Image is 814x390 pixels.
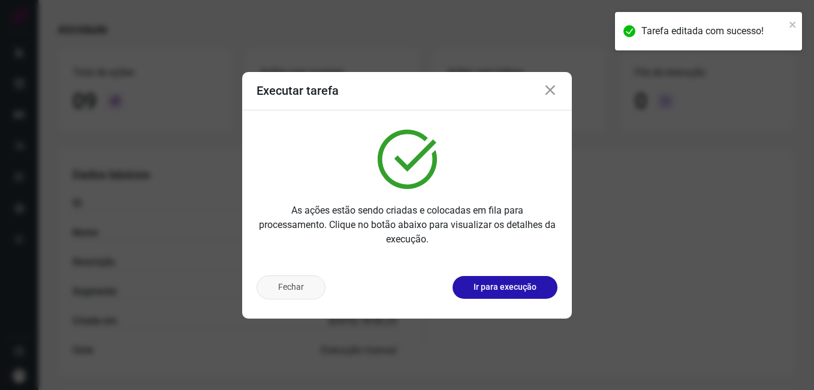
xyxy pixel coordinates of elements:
button: Fechar [257,275,325,299]
button: Ir para execução [453,276,557,299]
div: Tarefa editada com sucesso! [641,24,785,38]
p: As ações estão sendo criadas e colocadas em fila para processamento. Clique no botão abaixo para ... [257,203,557,247]
p: Ir para execução [474,281,536,293]
img: verified.svg [378,130,437,189]
button: close [789,17,797,31]
h3: Executar tarefa [257,83,339,98]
